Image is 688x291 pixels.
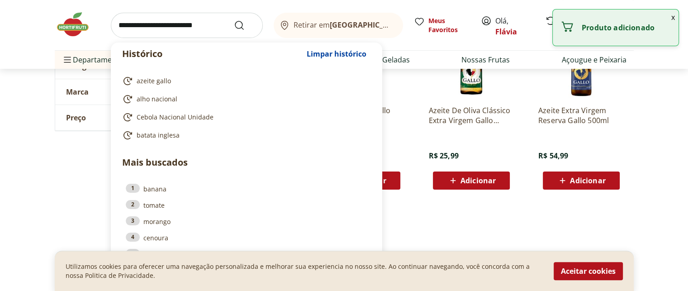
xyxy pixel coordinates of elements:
[561,54,626,65] a: Açougue e Peixaria
[122,76,367,86] a: azeite gallo
[55,11,100,38] img: Hortifruti
[461,54,510,65] a: Nossas Frutas
[62,49,73,71] button: Menu
[122,130,367,141] a: batata inglesa
[62,49,127,71] span: Departamentos
[66,113,86,122] span: Preço
[122,48,302,60] p: Histórico
[538,151,568,161] span: R$ 54,99
[126,249,140,258] div: 5
[234,20,256,31] button: Submit Search
[137,95,177,104] span: alho nacional
[137,76,171,86] span: azeite gallo
[122,112,367,123] a: Cebola Nacional Unidade
[570,177,605,184] span: Adicionar
[668,10,679,25] button: Fechar notificação
[137,113,214,122] span: Cebola Nacional Unidade
[126,200,140,209] div: 2
[543,172,620,190] button: Adicionar
[428,105,514,125] a: Azeite De Oliva Clássico Extra Virgem Gallo 250Ml
[126,233,367,243] a: 4cenoura
[294,21,394,29] span: Retirar em
[330,20,482,30] b: [GEOGRAPHIC_DATA]/[GEOGRAPHIC_DATA]
[126,233,140,242] div: 4
[495,27,517,37] a: Flávia
[66,87,89,96] span: Marca
[554,262,623,280] button: Aceitar cookies
[274,13,403,38] button: Retirar em[GEOGRAPHIC_DATA]/[GEOGRAPHIC_DATA]
[126,216,140,225] div: 3
[66,262,543,280] p: Utilizamos cookies para oferecer uma navegação personalizada e melhorar sua experiencia no nosso ...
[126,216,367,226] a: 3morango
[126,184,140,193] div: 1
[582,23,671,32] p: Produto adicionado
[126,249,367,259] a: 5maça
[433,172,510,190] button: Adicionar
[428,151,458,161] span: R$ 25,99
[428,16,470,34] span: Meus Favoritos
[126,200,367,210] a: 2tomate
[495,15,536,37] span: Olá,
[55,105,191,130] button: Preço
[460,177,496,184] span: Adicionar
[307,50,366,57] span: Limpar histórico
[122,94,367,105] a: alho nacional
[122,156,371,169] p: Mais buscados
[55,79,191,105] button: Marca
[414,16,470,34] a: Meus Favoritos
[137,131,180,140] span: batata inglesa
[111,13,263,38] input: search
[126,184,367,194] a: 1banana
[538,105,624,125] a: Azeite Extra Virgem Reserva Gallo 500ml
[302,43,371,65] button: Limpar histórico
